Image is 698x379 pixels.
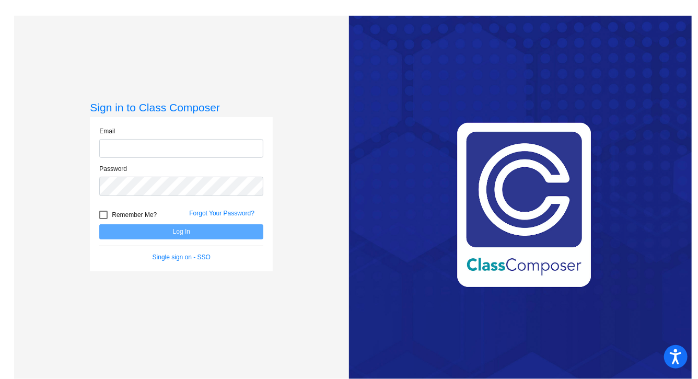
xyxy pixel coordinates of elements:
h3: Sign in to Class Composer [90,101,273,114]
label: Email [99,127,115,136]
a: Single sign on - SSO [153,254,211,261]
label: Password [99,164,127,174]
button: Log In [99,224,263,239]
span: Remember Me? [112,209,157,221]
a: Forgot Your Password? [189,210,254,217]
